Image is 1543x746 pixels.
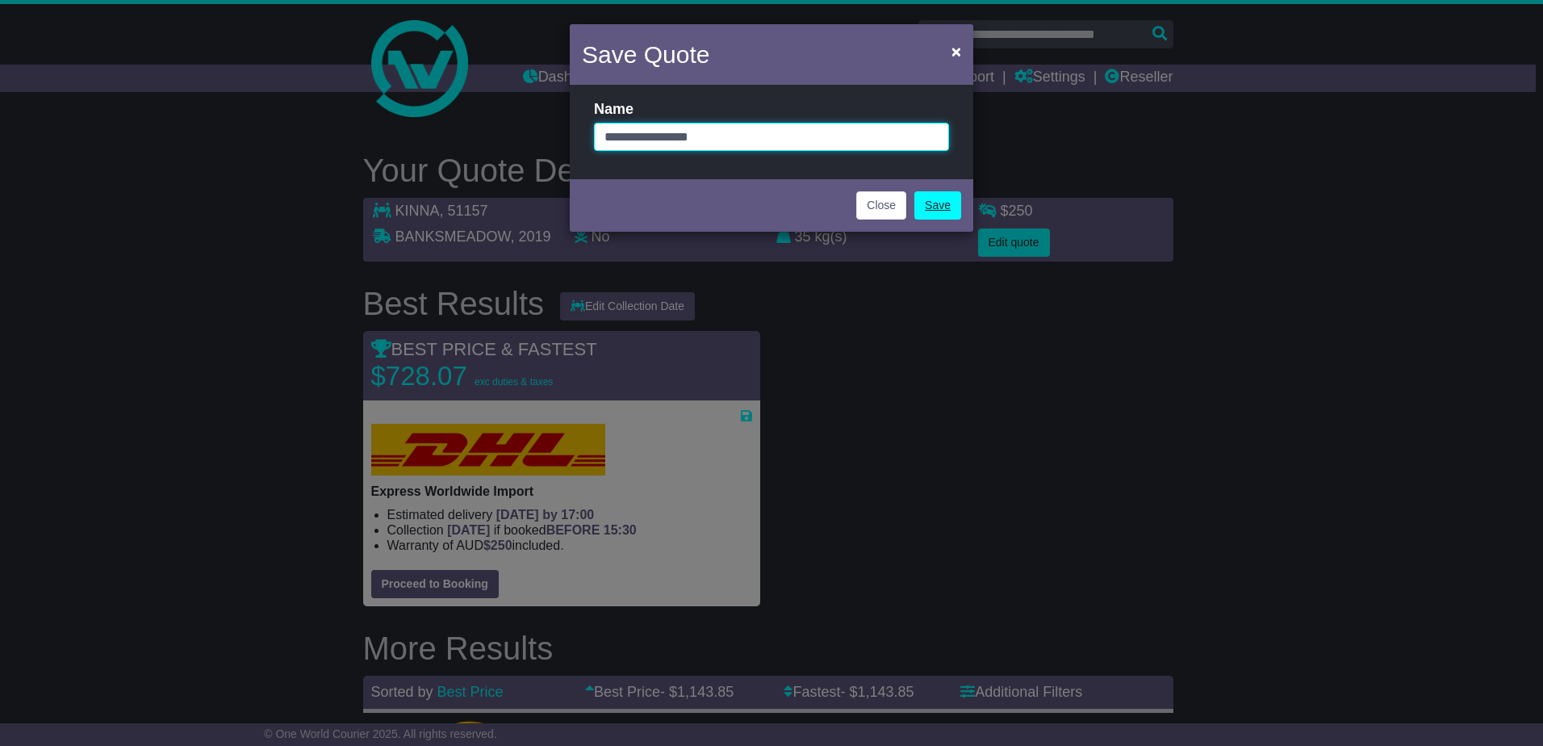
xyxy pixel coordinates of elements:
[582,36,709,73] h4: Save Quote
[594,101,634,119] label: Name
[943,35,969,68] button: Close
[951,42,961,61] span: ×
[914,191,961,220] a: Save
[856,191,906,220] button: Close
